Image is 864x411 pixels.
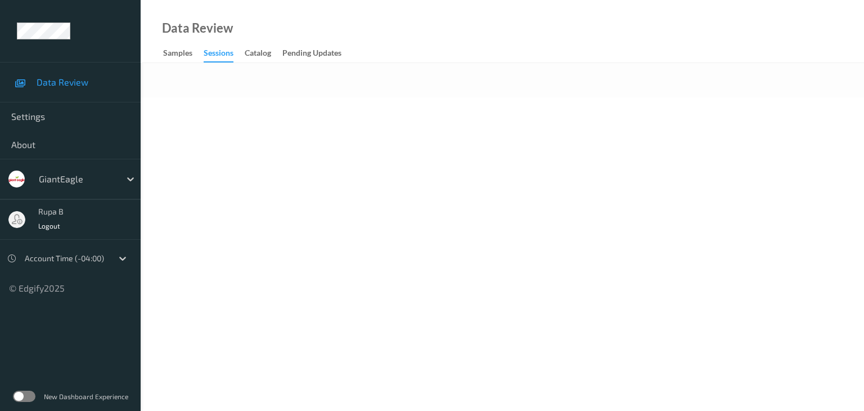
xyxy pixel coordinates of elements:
[162,23,233,34] div: Data Review
[282,47,341,61] div: Pending Updates
[204,46,245,62] a: Sessions
[282,46,353,61] a: Pending Updates
[245,47,271,61] div: Catalog
[245,46,282,61] a: Catalog
[163,46,204,61] a: Samples
[204,47,233,62] div: Sessions
[163,47,192,61] div: Samples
